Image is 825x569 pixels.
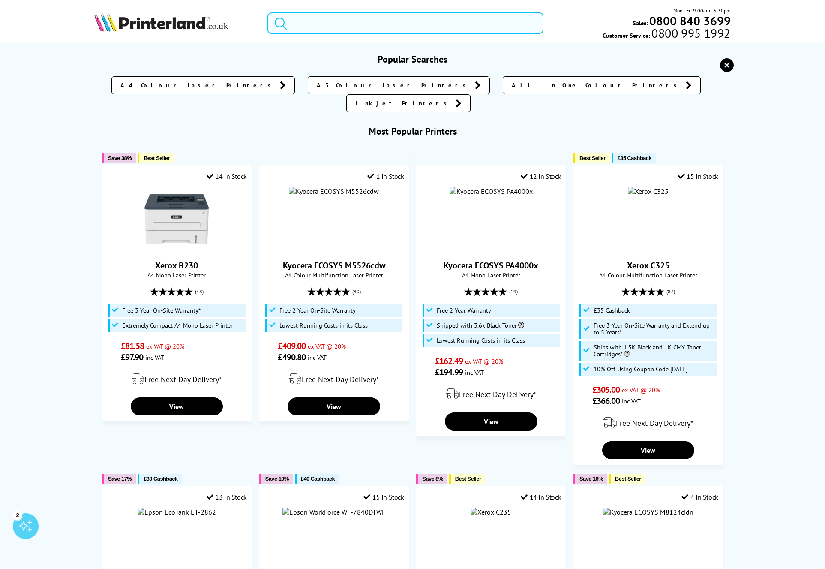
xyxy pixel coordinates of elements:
span: Ships with 1.5K Black and 1K CMY Toner Cartridges* [594,344,714,358]
div: 13 In Stock [207,493,247,501]
span: A4 Colour Multifunction Laser Printer [578,271,718,279]
img: Kyocera ECOSYS M5526cdw [289,187,379,196]
span: Save 38% [108,155,132,161]
button: Best Seller [573,153,610,163]
a: View [445,412,537,431]
span: £35 Cashback [594,307,630,314]
span: A4 Mono Laser Printer [107,271,247,279]
span: Extremely Compact A4 Mono Laser Printer [122,322,233,329]
a: Xerox B230 [155,260,198,271]
span: Best Seller [144,155,170,161]
div: 1 In Stock [367,172,404,181]
a: Xerox C325 [627,260,669,271]
button: Best Seller [609,474,645,484]
span: Save 10% [265,476,289,482]
img: Kyocera ECOSYS PA4000x [450,187,533,196]
button: £35 Cashback [612,153,656,163]
a: View [288,397,380,415]
a: 0800 840 3699 [648,17,731,25]
span: ex VAT @ 20% [308,342,346,350]
span: £366.00 [592,395,620,406]
h3: Most Popular Printers [94,125,731,137]
a: A3 Colour Laser Printers [308,76,490,94]
span: Customer Service: [603,29,730,39]
span: Free 3 Year On-Site Warranty* [122,307,201,314]
div: modal_delivery [578,411,718,435]
span: All In One Colour Printers [512,81,681,90]
div: modal_delivery [264,367,404,391]
div: 14 In Stock [521,493,561,501]
button: Save 38% [102,153,136,163]
span: Free 2 Year Warranty [437,307,491,314]
img: Epson EcoTank ET-2862 [138,508,216,516]
a: View [602,441,694,459]
button: Best Seller [449,474,486,484]
span: £490.80 [278,352,306,363]
button: Save 16% [573,474,607,484]
span: £97.90 [121,352,144,363]
img: Xerox B230 [144,187,209,251]
span: £409.00 [278,340,306,352]
span: inc VAT [622,397,641,405]
img: Printerland Logo [94,13,228,32]
span: ex VAT @ 20% [465,357,503,365]
span: (19) [509,283,518,300]
button: £40 Cashback [295,474,339,484]
span: £30 Cashback [144,476,177,482]
div: 4 In Stock [681,493,718,501]
button: Save 17% [102,474,136,484]
img: Kyocera ECOSYS M8124cidn [603,508,693,516]
a: Xerox B230 [144,244,209,253]
span: Inkjet Printers [355,99,451,108]
div: modal_delivery [107,367,247,391]
span: Save 16% [579,476,603,482]
span: £40 Cashback [301,476,335,482]
a: View [131,397,223,415]
img: Xerox C235 [471,508,511,516]
div: 12 In Stock [521,172,561,181]
b: 0800 840 3699 [649,13,731,29]
span: inc VAT [465,368,484,376]
span: £81.58 [121,340,144,352]
span: ex VAT @ 20% [146,342,184,350]
span: Free 3 Year On-Site Warranty and Extend up to 5 Years* [594,322,714,336]
span: Lowest Running Costs in its Class [279,322,368,329]
span: Lowest Running Costs in its Class [437,337,525,344]
div: 14 In Stock [207,172,247,181]
span: 10% Off Using Coupon Code [DATE] [594,366,687,373]
span: A4 Colour Laser Printers [120,81,276,90]
span: inc VAT [308,353,327,361]
span: Sales: [633,19,648,27]
span: Save 17% [108,476,132,482]
img: Xerox C325 [628,187,669,196]
span: £35 Cashback [618,155,651,161]
span: 0800 995 1992 [650,29,730,37]
span: Best Seller [579,155,606,161]
div: 15 In Stock [678,172,718,181]
div: 2 [13,510,22,520]
img: Epson WorkForce WF-7840DTWF [282,508,385,516]
button: £30 Cashback [138,474,182,484]
span: A3 Colour Laser Printers [317,81,471,90]
span: inc VAT [145,353,164,361]
span: Free 2 Year On-Site Warranty [279,307,356,314]
span: £305.00 [592,384,620,395]
span: A4 Mono Laser Printer [421,271,561,279]
div: 15 In Stock [363,493,404,501]
button: Best Seller [138,153,174,163]
h3: Popular Searches [94,53,731,65]
div: modal_delivery [421,382,561,406]
span: £194.99 [435,367,463,378]
span: Best Seller [615,476,641,482]
span: Mon - Fri 9:00am - 5:30pm [673,6,731,15]
span: ex VAT @ 20% [622,386,660,394]
button: Save 10% [259,474,293,484]
span: Best Seller [455,476,481,482]
span: Shipped with 3.6k Black Toner [437,322,524,329]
